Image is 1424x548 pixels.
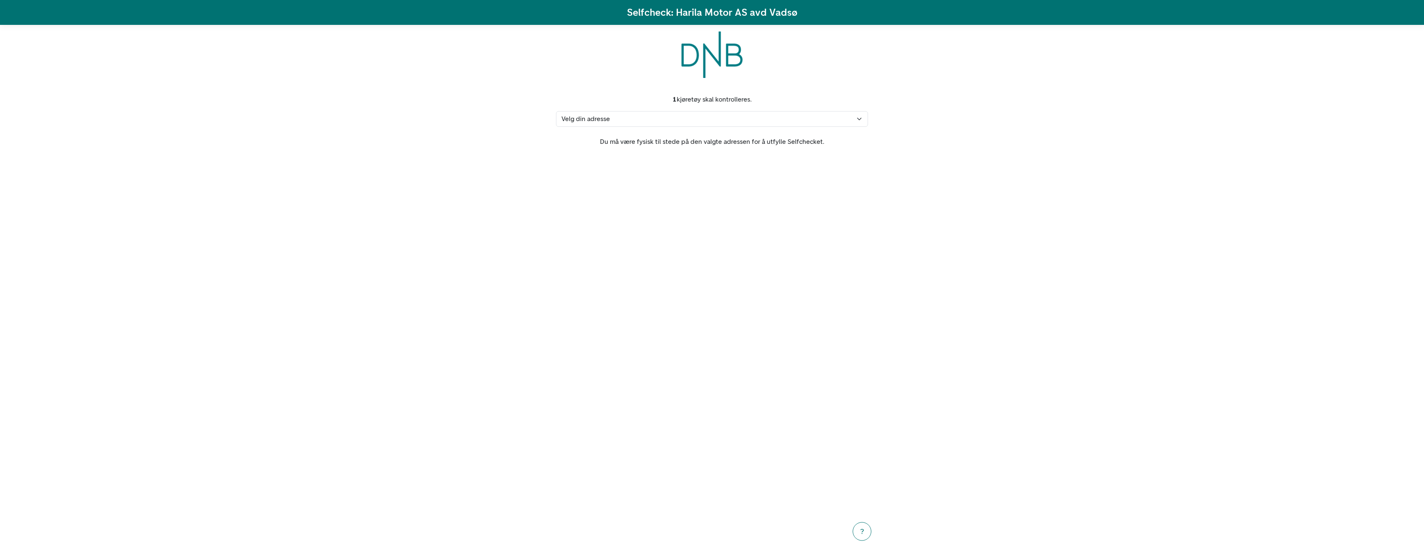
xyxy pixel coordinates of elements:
strong: 1 [673,95,677,103]
img: DNB [681,32,742,78]
div: kjøretøy skal kontrolleres. [556,95,868,104]
div: ? [858,526,866,537]
button: ? [853,522,871,541]
h1: Selfcheck: Harila Motor AS avd Vadsø [627,7,797,19]
p: Du må være fysisk til stede på den valgte adressen for å utfylle Selfchecket. [556,137,868,147]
